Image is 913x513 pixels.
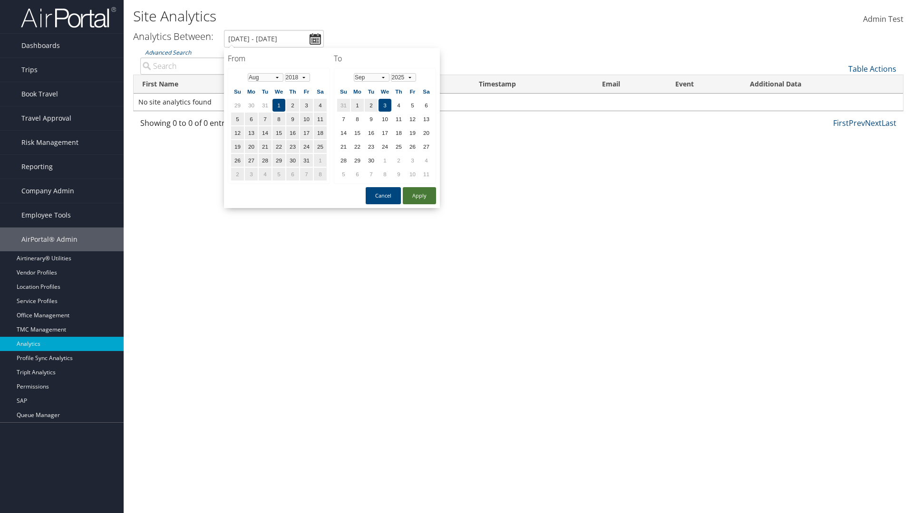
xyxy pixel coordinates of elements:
[741,75,903,94] th: Additional Data
[833,118,849,128] a: First
[337,85,350,98] th: Su
[392,85,405,98] th: Th
[470,75,593,94] th: Timestamp: activate to sort column descending
[337,168,350,180] td: 5
[259,140,272,153] td: 21
[21,228,78,251] span: AirPortal® Admin
[365,85,378,98] th: Tu
[21,155,53,179] span: Reporting
[259,99,272,112] td: 31
[272,126,285,139] td: 15
[351,154,364,167] td: 29
[314,126,327,139] td: 18
[379,140,391,153] td: 24
[420,154,433,167] td: 4
[21,58,38,82] span: Trips
[286,168,299,180] td: 6
[259,168,272,180] td: 4
[245,154,258,167] td: 27
[420,85,433,98] th: Sa
[379,85,391,98] th: We
[140,117,319,133] div: Showing 0 to 0 of 0 entries
[351,126,364,139] td: 15
[365,126,378,139] td: 16
[337,140,350,153] td: 21
[392,99,405,112] td: 4
[314,99,327,112] td: 4
[245,140,258,153] td: 20
[272,140,285,153] td: 22
[245,99,258,112] td: 30
[259,85,272,98] th: Tu
[272,99,285,112] td: 1
[379,113,391,125] td: 10
[351,113,364,125] td: 8
[300,113,313,125] td: 10
[849,118,865,128] a: Prev
[133,30,214,43] h3: Analytics Between:
[406,85,419,98] th: Fr
[351,85,364,98] th: Mo
[134,94,903,111] td: No site analytics found
[300,154,313,167] td: 31
[21,179,74,203] span: Company Admin
[228,53,330,64] h4: From
[272,85,285,98] th: We
[286,99,299,112] td: 2
[365,140,378,153] td: 23
[300,126,313,139] td: 17
[21,82,58,106] span: Book Travel
[337,126,350,139] td: 14
[272,168,285,180] td: 5
[379,154,391,167] td: 1
[140,57,319,75] input: Advanced Search
[406,126,419,139] td: 19
[337,99,350,112] td: 31
[406,168,419,180] td: 10
[259,154,272,167] td: 28
[392,140,405,153] td: 25
[392,113,405,125] td: 11
[865,118,882,128] a: Next
[420,99,433,112] td: 6
[379,99,391,112] td: 3
[365,99,378,112] td: 2
[231,99,244,112] td: 29
[286,154,299,167] td: 30
[406,113,419,125] td: 12
[245,113,258,125] td: 6
[420,168,433,180] td: 11
[366,187,401,204] button: Cancel
[133,6,647,26] h1: Site Analytics
[300,85,313,98] th: Fr
[863,5,903,34] a: Admin Test
[882,118,896,128] a: Last
[245,85,258,98] th: Mo
[259,126,272,139] td: 14
[21,106,71,130] span: Travel Approval
[245,126,258,139] td: 13
[314,85,327,98] th: Sa
[21,34,60,57] span: Dashboards
[314,113,327,125] td: 11
[420,113,433,125] td: 13
[224,30,324,47] input: [DATE] - [DATE]
[420,126,433,139] td: 20
[406,154,419,167] td: 3
[272,113,285,125] td: 8
[365,113,378,125] td: 9
[286,140,299,153] td: 23
[365,168,378,180] td: 7
[406,140,419,153] td: 26
[351,140,364,153] td: 22
[863,14,903,24] span: Admin Test
[286,113,299,125] td: 9
[231,85,244,98] th: Su
[300,140,313,153] td: 24
[334,53,436,64] h4: To
[231,113,244,125] td: 5
[337,113,350,125] td: 7
[848,64,896,74] a: Table Actions
[406,99,419,112] td: 5
[231,140,244,153] td: 19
